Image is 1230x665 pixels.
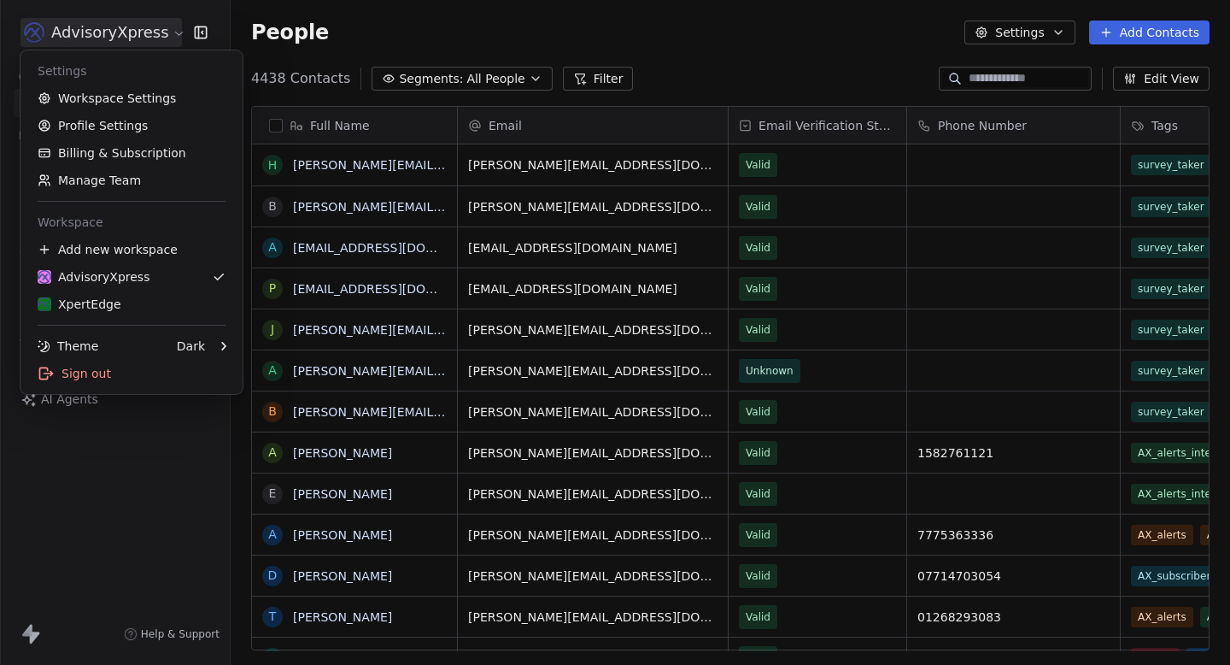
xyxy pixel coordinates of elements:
div: Dark [177,338,205,355]
img: AX_logo_device_1080.png [38,297,51,311]
div: Settings [27,57,236,85]
div: Theme [38,338,98,355]
a: Manage Team [27,167,236,194]
div: Workspace [27,209,236,236]
a: Billing & Subscription [27,139,236,167]
a: Profile Settings [27,112,236,139]
div: XpertEdge [38,296,121,313]
img: AX_logo_device_1080.png [38,270,51,284]
div: AdvisoryXpress [38,268,149,285]
div: Add new workspace [27,236,236,263]
div: Sign out [27,360,236,387]
a: Workspace Settings [27,85,236,112]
